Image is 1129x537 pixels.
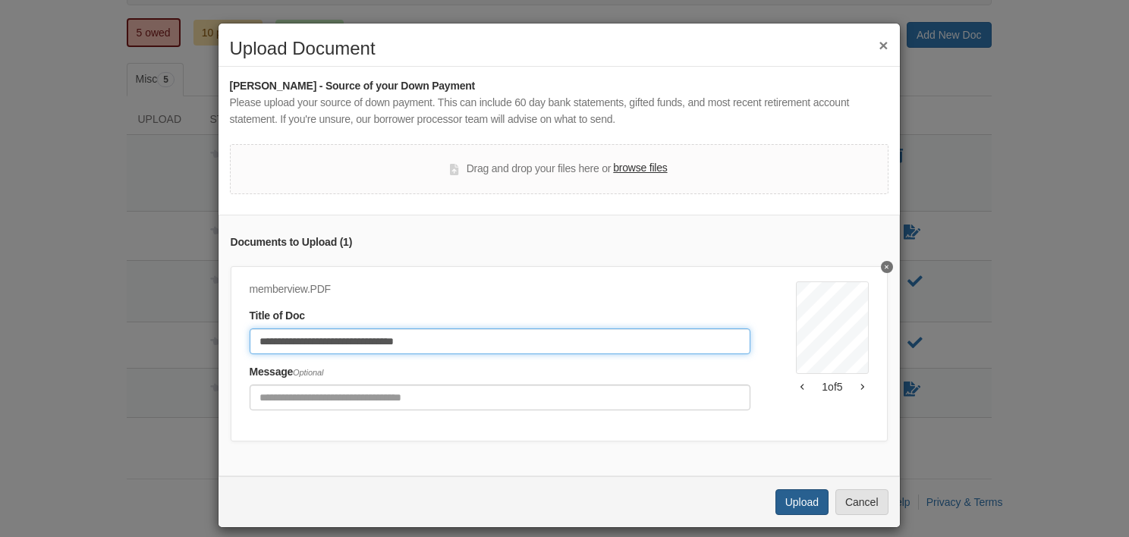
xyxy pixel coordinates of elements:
[293,368,323,377] span: Optional
[250,308,305,325] label: Title of Doc
[230,95,888,128] div: Please upload your source of down payment. This can include 60 day bank statements, gifted funds,...
[231,234,888,251] div: Documents to Upload ( 1 )
[250,281,751,298] div: memberview.PDF
[835,489,888,515] button: Cancel
[250,385,751,410] input: Include any comments on this document
[230,78,888,95] div: [PERSON_NAME] - Source of your Down Payment
[881,261,893,273] button: Delete Principal 401k Retirement Statement
[230,39,888,58] h2: Upload Document
[250,364,324,381] label: Message
[796,379,868,394] div: 1 of 5
[613,160,667,177] label: browse files
[775,489,829,515] button: Upload
[250,328,751,354] input: Document Title
[450,160,667,178] div: Drag and drop your files here or
[879,37,888,53] button: ×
